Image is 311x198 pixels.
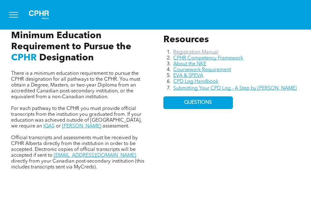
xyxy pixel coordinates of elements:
a: CPHR Competency Framework [173,56,243,61]
a: [PERSON_NAME] [62,124,101,129]
span: assessment. [103,124,129,129]
button: menu [6,7,22,23]
span: CPHR [11,53,37,63]
a: Submitting Your CPD Log - A Step by [PERSON_NAME] [173,86,297,91]
a: Coursework Requirement [173,67,231,72]
span: For each pathway to the CPHR you must provide official transcripts from the institution you gradu... [11,106,142,129]
a: About the NKE [173,62,206,67]
img: A white background with a few lines on it [23,5,54,25]
a: Registration Manual [173,50,218,55]
span: Official transcripts and assessments must be received by CPHR Alberta directly from the instituti... [11,135,138,158]
span: There is a minimum education requirement to pursue the CPHR designation for all pathways to the C... [11,71,140,99]
span: QUESTIONS [184,100,212,106]
a: QUESTIONS [163,96,233,109]
span: or [56,124,61,129]
span: Minimum Education Requirement to Pursue the [11,31,131,51]
span: Designation [39,53,94,63]
a: EVA & SPEVA [173,73,203,78]
span: directly from your Canadian post-secondary institution (this includes transcripts sent via MyCreds). [11,159,144,170]
a: CPD Log Handbook [173,79,218,84]
a: [EMAIL_ADDRESS][DOMAIN_NAME] [54,153,136,158]
a: IQAS [43,124,55,129]
span: Resources [163,35,209,44]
